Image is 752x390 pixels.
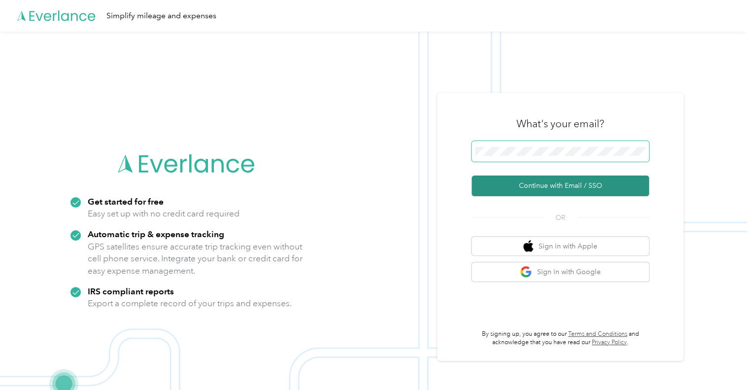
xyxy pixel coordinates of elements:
img: apple logo [523,240,533,252]
strong: Automatic trip & expense tracking [88,229,224,239]
button: Continue with Email / SSO [472,176,649,196]
img: google logo [520,266,532,278]
div: Simplify mileage and expenses [106,10,216,22]
span: OR [543,213,578,223]
a: Terms and Conditions [568,330,627,338]
p: Export a complete record of your trips and expenses. [88,297,292,310]
p: By signing up, you agree to our and acknowledge that you have read our . [472,330,649,347]
button: google logoSign in with Google [472,262,649,282]
strong: IRS compliant reports [88,286,174,296]
button: apple logoSign in with Apple [472,237,649,256]
strong: Get started for free [88,196,164,207]
p: GPS satellites ensure accurate trip tracking even without cell phone service. Integrate your bank... [88,241,303,277]
p: Easy set up with no credit card required [88,208,239,220]
h3: What's your email? [516,117,604,131]
a: Privacy Policy [592,339,627,346]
